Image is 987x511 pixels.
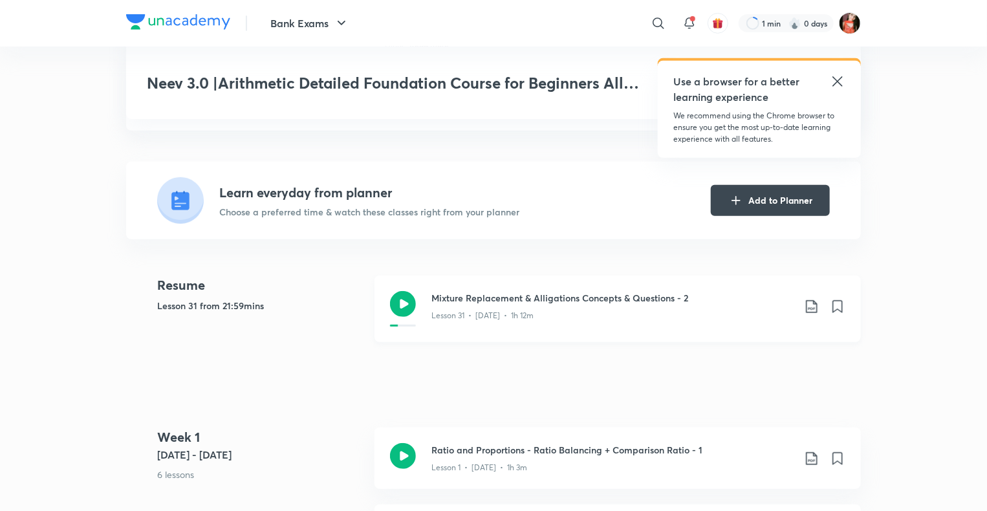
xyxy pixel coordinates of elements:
h4: Learn everyday from planner [219,183,519,202]
a: Ratio and Proportions - Ratio Balancing + Comparison Ratio - 1Lesson 1 • [DATE] • 1h 3m [374,428,861,505]
a: Mixture Replacement & Alligations Concepts & Questions - 2Lesson 31 • [DATE] • 1h 12m [374,276,861,358]
p: We recommend using the Chrome browser to ensure you get the most up-to-date learning experience w... [673,110,845,145]
img: Company Logo [126,14,230,30]
a: Company Logo [126,14,230,33]
h4: Week 1 [157,428,364,447]
h3: Ratio and Proportions - Ratio Balancing + Comparison Ratio - 1 [431,443,794,457]
h3: Mixture Replacement & Alligations Concepts & Questions - 2 [431,291,794,305]
p: 6 lessons [157,468,364,481]
h5: Lesson 31 from 21:59mins [157,299,364,312]
button: Bank Exams [263,10,357,36]
p: Lesson 31 • [DATE] • 1h 12m [431,310,534,321]
p: Choose a preferred time & watch these classes right from your planner [219,205,519,219]
h5: Use a browser for a better learning experience [673,74,802,105]
p: Lesson 1 • [DATE] • 1h 3m [431,462,527,473]
img: streak [788,17,801,30]
h3: Neev 3.0 |Arithmetic Detailed Foundation Course for Beginners All Bank Exam 2025 [147,74,653,92]
img: avatar [712,17,724,29]
h4: Resume [157,276,364,295]
button: Add to Planner [711,185,830,216]
img: Minakshi gakre [839,12,861,34]
h5: [DATE] - [DATE] [157,447,364,462]
button: avatar [708,13,728,34]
